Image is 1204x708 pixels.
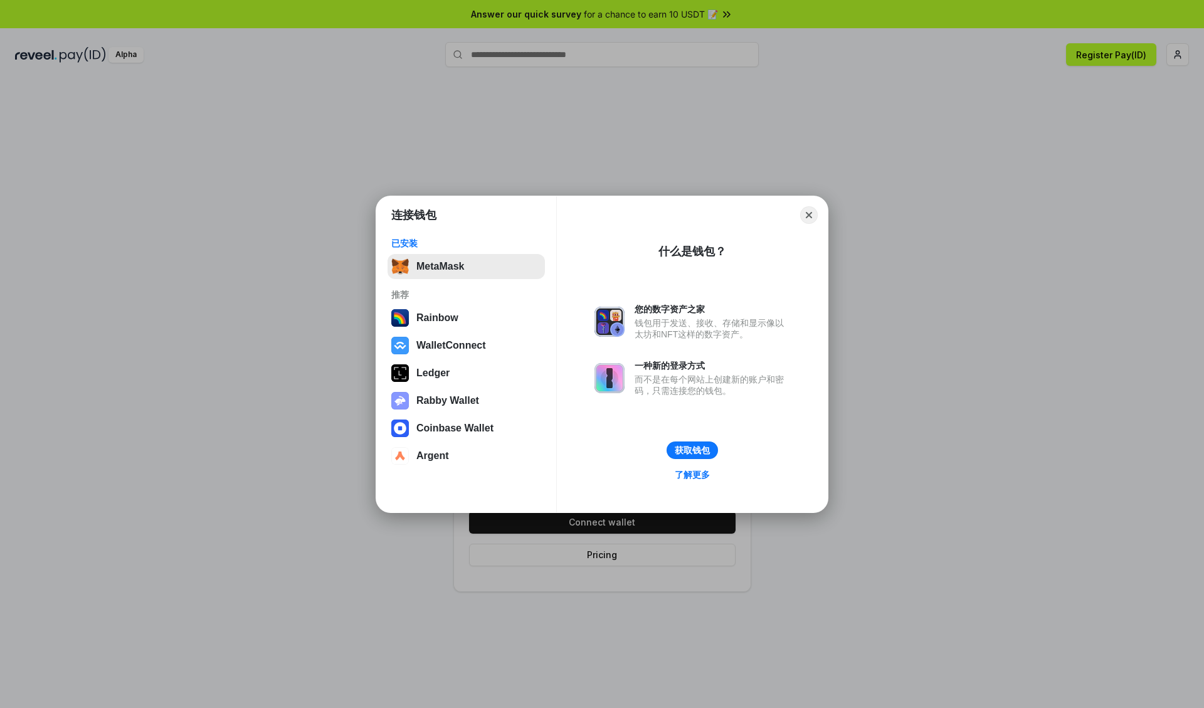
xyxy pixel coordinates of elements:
[388,443,545,468] button: Argent
[388,388,545,413] button: Rabby Wallet
[675,469,710,480] div: 了解更多
[675,445,710,456] div: 获取钱包
[391,258,409,275] img: svg+xml,%3Csvg%20fill%3D%22none%22%20height%3D%2233%22%20viewBox%3D%220%200%2035%2033%22%20width%...
[391,420,409,437] img: svg+xml,%3Csvg%20width%3D%2228%22%20height%3D%2228%22%20viewBox%3D%220%200%2028%2028%22%20fill%3D...
[416,395,479,406] div: Rabby Wallet
[594,363,625,393] img: svg+xml,%3Csvg%20xmlns%3D%22http%3A%2F%2Fwww.w3.org%2F2000%2Fsvg%22%20fill%3D%22none%22%20viewBox...
[635,374,790,396] div: 而不是在每个网站上创建新的账户和密码，只需连接您的钱包。
[416,261,464,272] div: MetaMask
[388,254,545,279] button: MetaMask
[391,238,541,249] div: 已安装
[635,304,790,315] div: 您的数字资产之家
[391,309,409,327] img: svg+xml,%3Csvg%20width%3D%22120%22%20height%3D%22120%22%20viewBox%3D%220%200%20120%20120%22%20fil...
[391,289,541,300] div: 推荐
[800,206,818,224] button: Close
[391,337,409,354] img: svg+xml,%3Csvg%20width%3D%2228%22%20height%3D%2228%22%20viewBox%3D%220%200%2028%2028%22%20fill%3D...
[391,392,409,409] img: svg+xml,%3Csvg%20xmlns%3D%22http%3A%2F%2Fwww.w3.org%2F2000%2Fsvg%22%20fill%3D%22none%22%20viewBox...
[416,450,449,462] div: Argent
[658,244,726,259] div: 什么是钱包？
[388,416,545,441] button: Coinbase Wallet
[416,312,458,324] div: Rainbow
[391,208,436,223] h1: 连接钱包
[635,360,790,371] div: 一种新的登录方式
[635,317,790,340] div: 钱包用于发送、接收、存储和显示像以太坊和NFT这样的数字资产。
[391,447,409,465] img: svg+xml,%3Csvg%20width%3D%2228%22%20height%3D%2228%22%20viewBox%3D%220%200%2028%2028%22%20fill%3D...
[667,441,718,459] button: 获取钱包
[388,361,545,386] button: Ledger
[416,340,486,351] div: WalletConnect
[388,333,545,358] button: WalletConnect
[416,423,494,434] div: Coinbase Wallet
[594,307,625,337] img: svg+xml,%3Csvg%20xmlns%3D%22http%3A%2F%2Fwww.w3.org%2F2000%2Fsvg%22%20fill%3D%22none%22%20viewBox...
[391,364,409,382] img: svg+xml,%3Csvg%20xmlns%3D%22http%3A%2F%2Fwww.w3.org%2F2000%2Fsvg%22%20width%3D%2228%22%20height%3...
[388,305,545,330] button: Rainbow
[416,367,450,379] div: Ledger
[667,467,717,483] a: 了解更多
